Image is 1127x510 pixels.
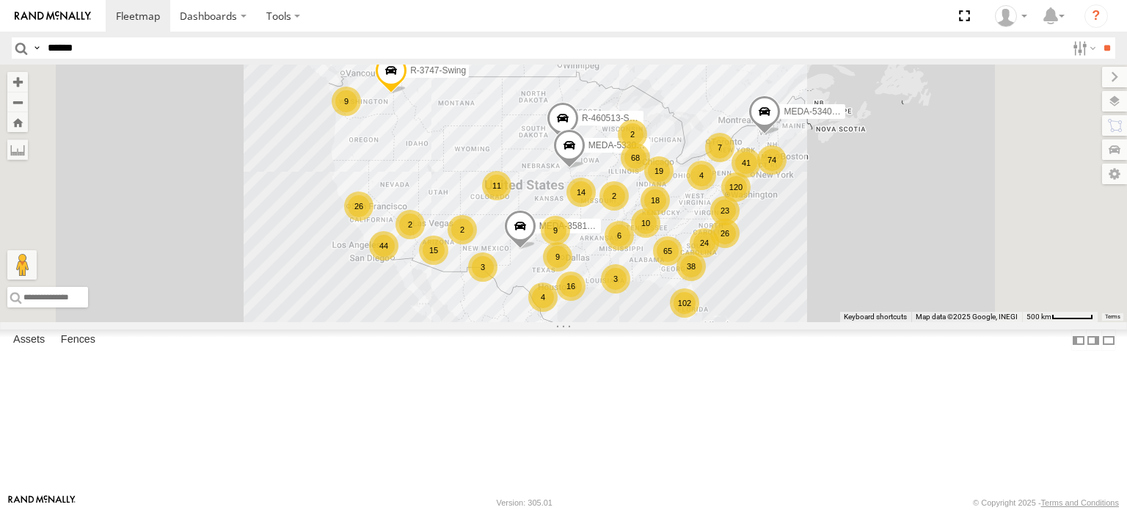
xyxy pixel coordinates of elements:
[1105,314,1120,320] a: Terms
[710,219,740,248] div: 26
[687,161,716,190] div: 4
[1086,329,1101,351] label: Dock Summary Table to the Right
[618,120,647,149] div: 2
[690,228,719,258] div: 24
[973,498,1119,507] div: © Copyright 2025 -
[1071,329,1086,351] label: Dock Summary Table to the Left
[543,242,572,272] div: 9
[7,72,28,92] button: Zoom in
[588,140,664,150] span: MEDA-533004-Roll
[7,112,28,132] button: Zoom Home
[419,236,448,265] div: 15
[670,288,699,318] div: 102
[582,113,647,123] span: R-460513-Swing
[539,221,615,231] span: MEDA-358103-Roll
[641,186,670,215] div: 18
[482,171,511,200] div: 11
[369,231,398,261] div: 44
[566,178,596,207] div: 14
[6,330,52,351] label: Assets
[1041,498,1119,507] a: Terms and Conditions
[410,65,466,75] span: R-3747-Swing
[631,208,660,238] div: 10
[784,106,859,117] span: MEDA-534010-Roll
[721,172,751,202] div: 120
[528,283,558,312] div: 4
[7,92,28,112] button: Zoom out
[541,216,570,245] div: 9
[332,87,361,116] div: 9
[468,252,497,282] div: 3
[644,156,674,186] div: 19
[556,272,586,301] div: 16
[1022,312,1098,322] button: Map Scale: 500 km per 53 pixels
[621,143,650,172] div: 68
[705,133,734,162] div: 7
[7,250,37,280] button: Drag Pegman onto the map to open Street View
[7,139,28,160] label: Measure
[844,312,907,322] button: Keyboard shortcuts
[732,148,761,178] div: 41
[497,498,552,507] div: Version: 305.01
[605,221,634,250] div: 6
[710,196,740,225] div: 23
[1101,329,1116,351] label: Hide Summary Table
[344,192,373,221] div: 26
[601,264,630,294] div: 3
[8,495,76,510] a: Visit our Website
[31,37,43,59] label: Search Query
[1067,37,1098,59] label: Search Filter Options
[676,252,706,281] div: 38
[1026,313,1051,321] span: 500 km
[757,145,787,175] div: 74
[448,215,477,244] div: 2
[916,313,1018,321] span: Map data ©2025 Google, INEGI
[15,11,91,21] img: rand-logo.svg
[1102,164,1127,184] label: Map Settings
[653,236,682,266] div: 65
[1084,4,1108,28] i: ?
[599,181,629,211] div: 2
[990,5,1032,27] div: Jerry Constable
[395,210,425,239] div: 2
[54,330,103,351] label: Fences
